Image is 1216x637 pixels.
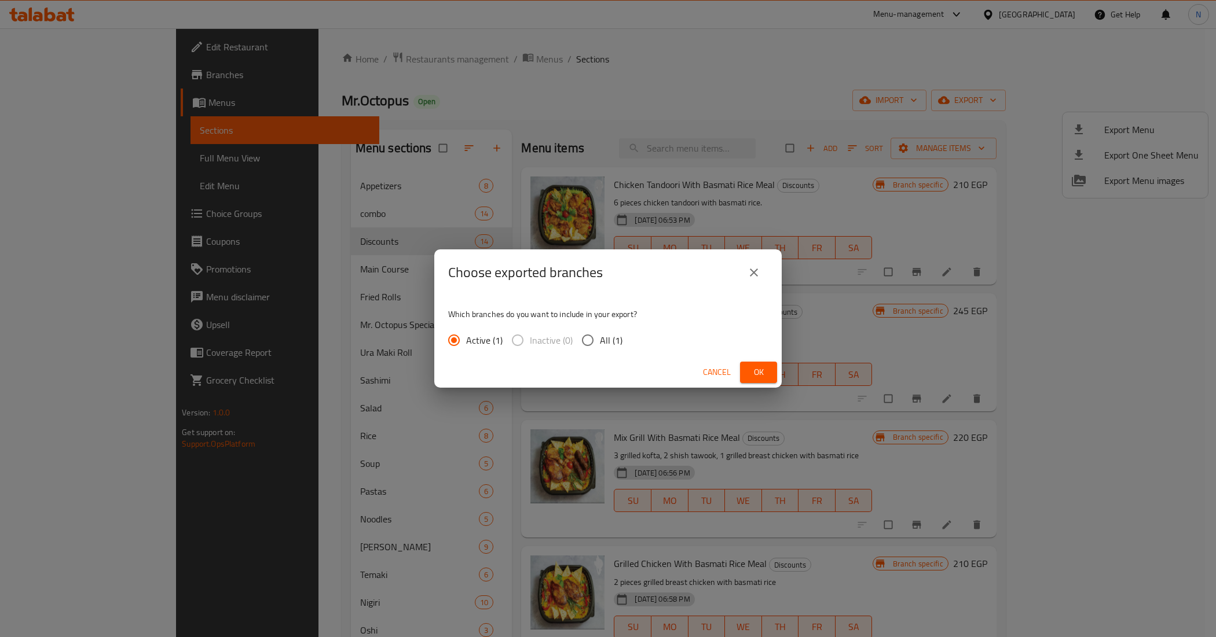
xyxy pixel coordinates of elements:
[448,308,768,320] p: Which branches do you want to include in your export?
[698,362,735,383] button: Cancel
[703,365,731,380] span: Cancel
[600,333,622,347] span: All (1)
[749,365,768,380] span: Ok
[530,333,573,347] span: Inactive (0)
[448,263,603,282] h2: Choose exported branches
[466,333,503,347] span: Active (1)
[740,259,768,286] button: close
[740,362,777,383] button: Ok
